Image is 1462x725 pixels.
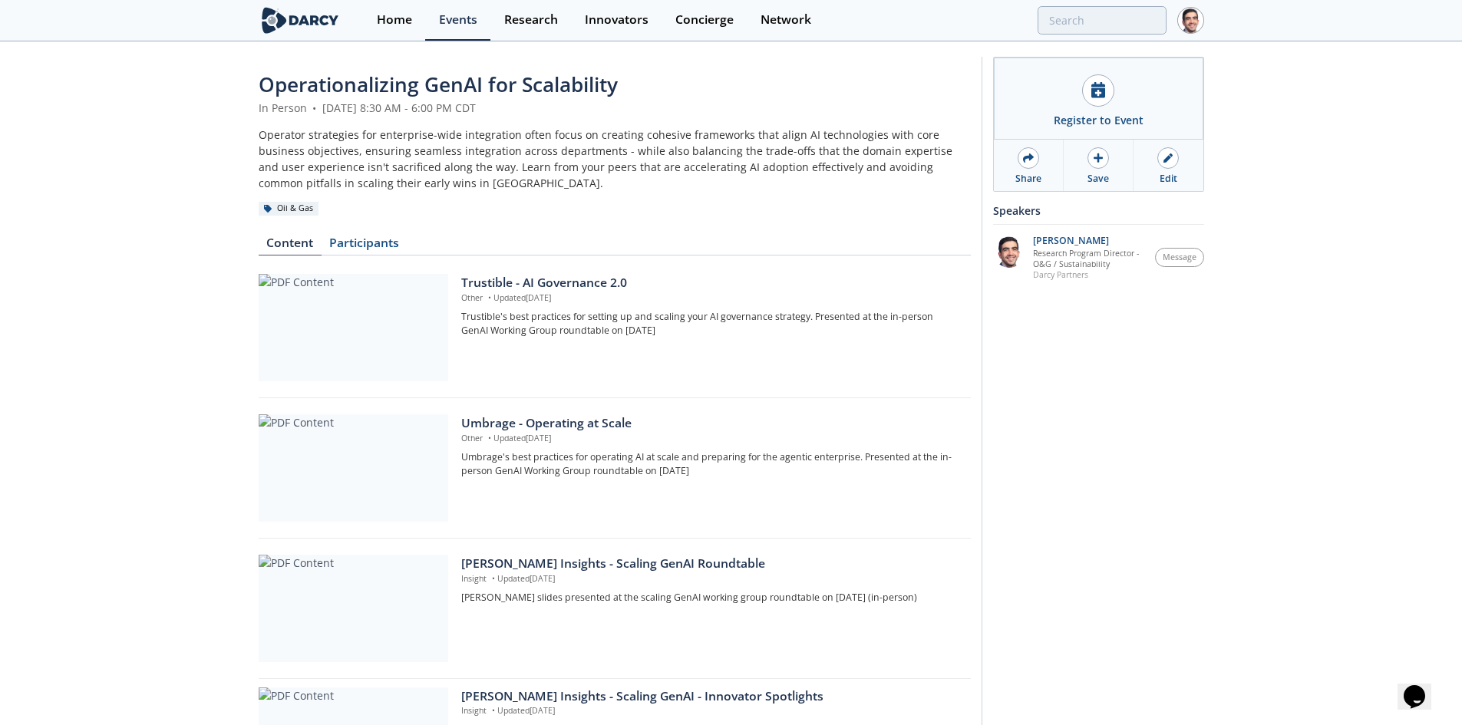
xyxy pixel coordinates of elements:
[259,202,319,216] div: Oil & Gas
[504,14,558,26] div: Research
[1033,236,1147,246] p: [PERSON_NAME]
[485,433,493,443] span: •
[259,100,971,116] div: In Person [DATE] 8:30 AM - 6:00 PM CDT
[1054,112,1144,128] div: Register to Event
[439,14,477,26] div: Events
[259,127,971,191] div: Operator strategies for enterprise-wide integration often focus on creating cohesive frameworks t...
[259,237,322,255] a: Content
[461,705,959,717] p: Insight Updated [DATE]
[259,71,618,98] span: Operationalizing GenAI for Scalability
[461,292,959,305] p: Other Updated [DATE]
[489,705,497,716] span: •
[461,555,959,573] div: [PERSON_NAME] Insights - Scaling GenAI Roundtable
[310,101,319,115] span: •
[461,450,959,479] p: Umbrage's best practices for operating AI at scale and preparing for the agentic enterprise. Pres...
[461,310,959,338] p: Trustible's best practices for setting up and scaling your AI governance strategy. Presented at t...
[1033,269,1147,280] p: Darcy Partners
[489,573,497,584] span: •
[259,414,971,522] a: PDF Content Umbrage - Operating at Scale Other •Updated[DATE] Umbrage's best practices for operat...
[461,414,959,433] div: Umbrage - Operating at Scale
[485,292,493,303] span: •
[461,687,959,706] div: [PERSON_NAME] Insights - Scaling GenAI - Innovator Spotlights
[259,555,971,662] a: PDF Content [PERSON_NAME] Insights - Scaling GenAI Roundtable Insight •Updated[DATE] [PERSON_NAME...
[1033,248,1147,269] p: Research Program Director - O&G / Sustainability
[1015,172,1041,186] div: Share
[1155,248,1204,267] button: Message
[322,237,408,255] a: Participants
[1160,172,1177,186] div: Edit
[461,274,959,292] div: Trustible - AI Governance 2.0
[1038,6,1167,35] input: Advanced Search
[1163,252,1196,264] span: Message
[377,14,412,26] div: Home
[461,573,959,585] p: Insight Updated [DATE]
[675,14,734,26] div: Concierge
[1398,664,1447,710] iframe: chat widget
[259,7,342,34] img: logo-wide.svg
[461,433,959,445] p: Other Updated [DATE]
[761,14,811,26] div: Network
[259,274,971,381] a: PDF Content Trustible - AI Governance 2.0 Other •Updated[DATE] Trustible's best practices for set...
[993,197,1204,224] div: Speakers
[461,591,959,605] p: [PERSON_NAME] slides presented at the scaling GenAI working group roundtable on [DATE] (in-person)
[993,236,1025,268] img: 44401130-f463-4f9c-a816-b31c67b6af04
[1087,172,1109,186] div: Save
[1134,140,1203,191] a: Edit
[1177,7,1204,34] img: Profile
[585,14,648,26] div: Innovators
